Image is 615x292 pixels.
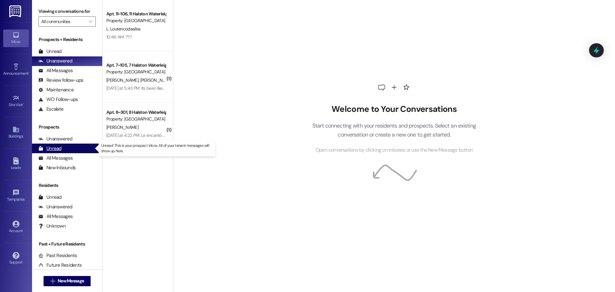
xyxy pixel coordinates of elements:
div: Archived on [DATE] [106,140,166,148]
span: L. Lourencodasilva [106,26,140,32]
p: Start connecting with your residents and prospects. Select an existing conversation or create a n... [302,121,486,139]
a: Templates • [3,187,29,204]
span: [PERSON_NAME] [140,77,172,83]
a: Account [3,219,29,236]
i:  [89,19,92,24]
div: Apt. 8~301, 8 Halston Waterleigh [106,109,166,116]
h2: Welcome to Your Conversations [302,104,486,114]
div: All Messages [38,213,73,220]
a: Support [3,250,29,267]
div: Review follow-ups [38,77,83,84]
span: New Message [58,278,84,284]
div: Unknown [38,223,66,229]
div: [DATE] at 4:22 PM: Le encantó “[PERSON_NAME] ([PERSON_NAME]): You're welcome.” [106,132,265,138]
div: Unread [38,194,61,201]
div: Prospects + Residents [32,36,102,43]
span: [PERSON_NAME] [106,124,138,130]
i:  [50,279,55,284]
div: Future Residents [38,262,82,269]
div: Property: [GEOGRAPHIC_DATA] [106,17,166,24]
div: Past + Future Residents [32,241,102,247]
div: 10:46 AM: ??? [106,34,132,40]
a: Site Visit • [3,93,29,110]
div: Residents [32,182,102,189]
a: Leads [3,155,29,173]
div: Past Residents [38,252,77,259]
img: ResiDesk Logo [9,5,22,17]
div: Apt. 7~105, 7 Halston Waterleigh [106,62,166,69]
div: Property: [GEOGRAPHIC_DATA] [106,116,166,122]
div: Property: [GEOGRAPHIC_DATA] [106,69,166,75]
p: Unread: This is your prospect inbox. All of your tenant messages will show up here. [101,143,213,154]
div: Prospects [32,124,102,130]
div: Unanswered [38,204,72,210]
span: Open conversations by clicking on inboxes or use the New Message button [316,146,473,154]
a: Inbox [3,29,29,47]
label: Viewing conversations for [38,6,96,16]
span: [PERSON_NAME] [106,77,140,83]
div: All Messages [38,67,73,74]
button: New Message [44,276,91,286]
div: Unread [38,48,61,55]
div: Unanswered [38,136,72,142]
a: Buildings [3,124,29,141]
div: New Inbounds [38,164,76,171]
input: All communities [41,16,86,27]
div: [DATE] at 5:43 PM: Its been like that since we moved here. We were unable to add our bank account... [106,85,307,91]
div: Maintenance [38,87,74,93]
div: Unanswered [38,58,72,64]
span: • [29,70,29,75]
div: All Messages [38,155,73,162]
div: Escalate [38,106,63,113]
div: WO Follow-ups [38,96,78,103]
span: • [25,196,26,201]
span: • [23,102,24,106]
div: Unread [38,145,61,152]
div: Apt. 11~106, 11 Halston Waterleigh [106,11,166,17]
